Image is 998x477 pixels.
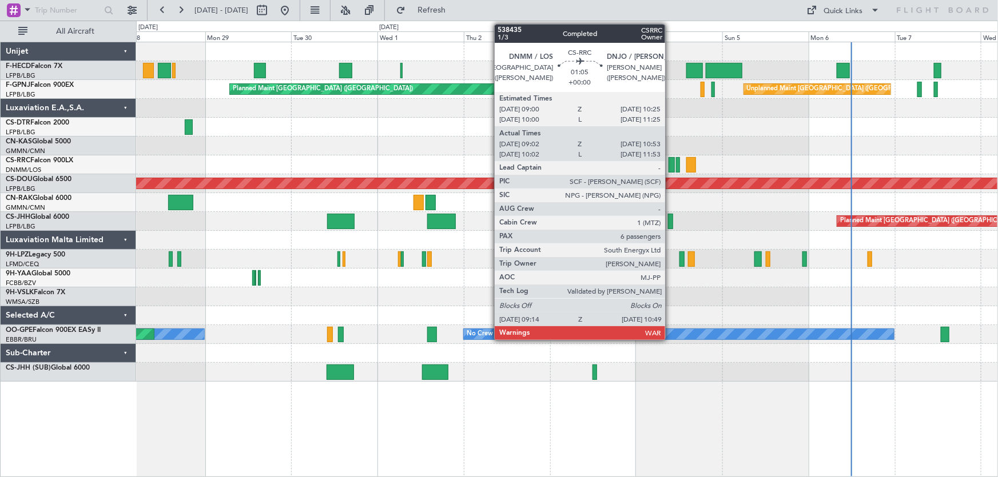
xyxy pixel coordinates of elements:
[636,31,722,42] div: Sat 4
[13,22,124,41] button: All Aircraft
[6,364,51,371] span: CS-JHH (SUB)
[6,90,35,99] a: LFPB/LBG
[6,279,36,287] a: FCBB/BZV
[194,5,248,15] span: [DATE] - [DATE]
[6,157,73,164] a: CS-RRCFalcon 900LX
[6,176,71,183] a: CS-DOUGlobal 6500
[291,31,377,42] div: Tue 30
[6,298,39,306] a: WMSA/SZB
[6,63,62,70] a: F-HECDFalcon 7X
[6,119,69,126] a: CS-DTRFalcon 2000
[6,119,30,126] span: CS-DTR
[6,128,35,137] a: LFPB/LBG
[895,31,981,42] div: Tue 7
[809,31,895,42] div: Mon 6
[35,2,101,19] input: Trip Number
[30,27,121,35] span: All Aircraft
[6,138,71,145] a: CN-KASGlobal 5000
[408,6,456,14] span: Refresh
[722,31,809,42] div: Sun 5
[6,289,34,296] span: 9H-VSLK
[6,195,33,202] span: CN-RAK
[6,327,33,334] span: OO-GPE
[6,71,35,80] a: LFPB/LBG
[6,260,39,268] a: LFMD/CEQ
[138,23,158,33] div: [DATE]
[6,166,41,174] a: DNMM/LOS
[6,185,35,193] a: LFPB/LBG
[6,157,30,164] span: CS-RRC
[6,270,31,277] span: 9H-YAA
[801,1,886,19] button: Quick Links
[6,82,30,89] span: F-GPNJ
[6,327,101,334] a: OO-GPEFalcon 900EX EASy II
[6,147,45,155] a: GMMN/CMN
[6,82,74,89] a: F-GPNJFalcon 900EX
[6,270,70,277] a: 9H-YAAGlobal 5000
[377,31,464,42] div: Wed 1
[6,176,33,183] span: CS-DOU
[205,31,292,42] div: Mon 29
[824,6,863,17] div: Quick Links
[6,138,32,145] span: CN-KAS
[6,203,45,212] a: GMMN/CMN
[6,289,65,296] a: 9H-VSLKFalcon 7X
[119,31,205,42] div: Sun 28
[6,195,71,202] a: CN-RAKGlobal 6000
[6,63,31,70] span: F-HECD
[464,31,550,42] div: Thu 2
[379,23,399,33] div: [DATE]
[6,335,37,344] a: EBBR/BRU
[6,214,69,221] a: CS-JHHGlobal 6000
[550,31,637,42] div: Fri 3
[515,62,635,79] div: AOG Maint Paris ([GEOGRAPHIC_DATA])
[747,81,935,98] div: Unplanned Maint [GEOGRAPHIC_DATA] ([GEOGRAPHIC_DATA])
[233,81,413,98] div: Planned Maint [GEOGRAPHIC_DATA] ([GEOGRAPHIC_DATA])
[6,222,35,231] a: LFPB/LBG
[467,326,516,343] div: No Crew Malaga
[391,1,459,19] button: Refresh
[6,364,90,371] a: CS-JHH (SUB)Global 6000
[6,251,65,258] a: 9H-LPZLegacy 500
[6,214,30,221] span: CS-JHH
[6,251,29,258] span: 9H-LPZ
